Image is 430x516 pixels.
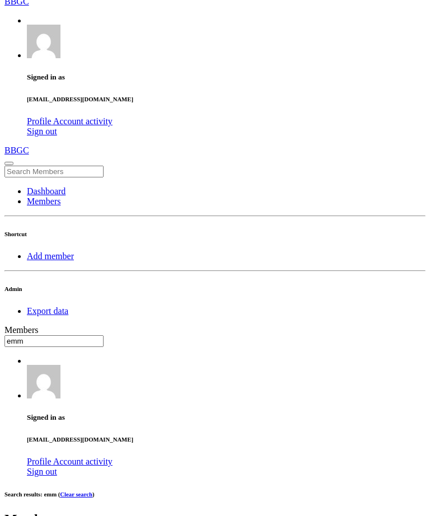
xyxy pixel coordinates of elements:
[27,467,57,476] a: Sign out
[53,457,113,466] a: Account activity
[27,116,53,126] a: Profile
[27,186,66,196] a: Dashboard
[4,491,426,498] h6: Search results: emm ( )
[27,306,68,316] a: Export data
[4,162,13,165] button: Toggle sidenav
[27,116,52,126] span: Profile
[27,96,426,102] h6: [EMAIL_ADDRESS][DOMAIN_NAME]
[4,166,104,177] input: Search
[4,146,426,156] a: BBGC
[4,231,426,237] h6: Shortcut
[4,325,426,335] div: Members
[27,457,53,466] a: Profile
[60,491,92,498] a: Clear search
[27,126,57,136] a: Sign out
[27,73,426,82] h5: Signed in as
[53,116,113,126] a: Account activity
[27,413,426,422] h5: Signed in as
[27,196,60,206] a: Members
[4,285,426,292] h6: Admin
[27,251,74,261] a: Add member
[27,436,426,443] h6: [EMAIL_ADDRESS][DOMAIN_NAME]
[4,335,104,347] input: Search members
[27,457,52,466] span: Profile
